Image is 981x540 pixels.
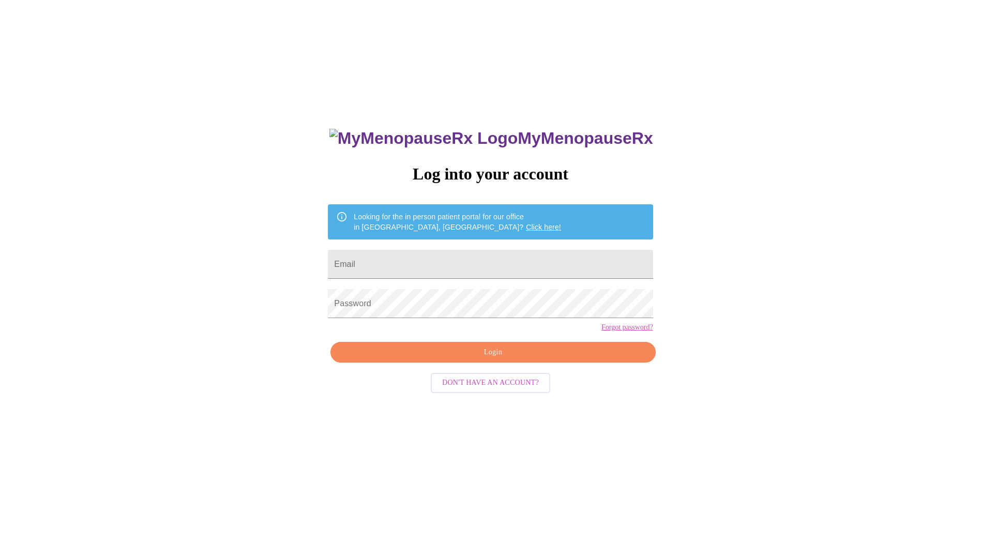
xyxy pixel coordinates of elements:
[328,164,653,184] h3: Log into your account
[329,129,653,148] h3: MyMenopauseRx
[330,342,655,363] button: Login
[428,378,553,386] a: Don't have an account?
[329,129,518,148] img: MyMenopauseRx Logo
[431,373,550,393] button: Don't have an account?
[354,207,561,236] div: Looking for the in person patient portal for our office in [GEOGRAPHIC_DATA], [GEOGRAPHIC_DATA]?
[342,346,643,359] span: Login
[442,377,539,389] span: Don't have an account?
[526,223,561,231] a: Click here!
[601,323,653,332] a: Forgot password?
